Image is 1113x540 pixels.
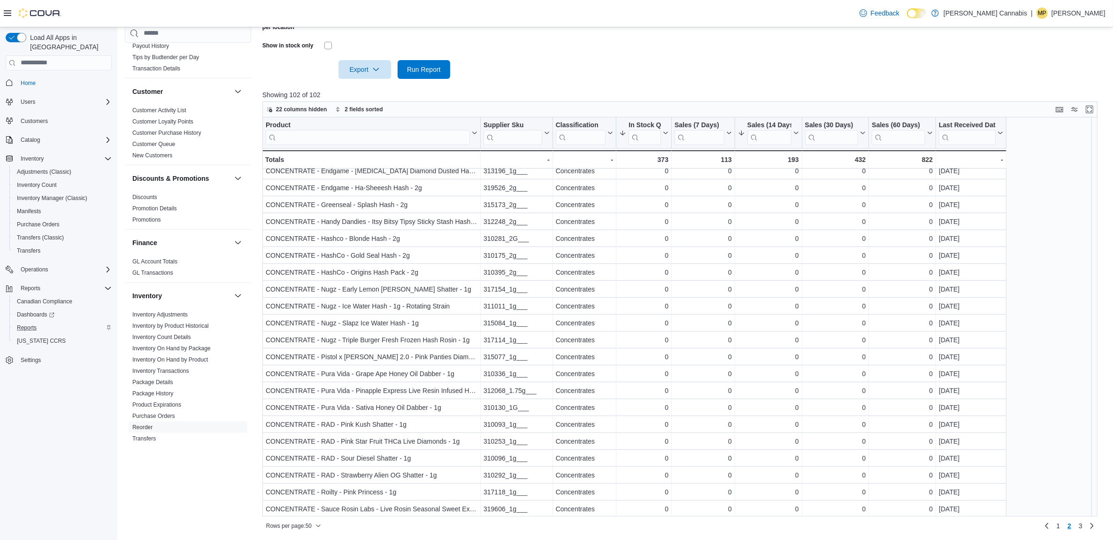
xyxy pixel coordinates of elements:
[17,153,47,164] button: Inventory
[939,154,1003,165] div: -
[132,42,169,49] span: Payout History
[2,95,115,108] button: Users
[1079,521,1082,531] span: 3
[1036,8,1048,19] div: Matt Pozdrowski
[738,301,799,312] div: 0
[17,115,112,127] span: Customers
[619,121,668,145] button: In Stock Qty
[555,199,613,210] div: Concentrates
[17,96,39,108] button: Users
[13,179,112,191] span: Inventory Count
[872,121,925,130] div: Sales (60 Days)
[872,199,933,210] div: 0
[555,317,613,329] div: Concentrates
[398,60,450,79] button: Run Report
[9,178,115,192] button: Inventory Count
[132,117,193,125] span: Customer Loyalty Points
[872,233,933,244] div: 0
[132,107,186,113] a: Customer Activity List
[26,33,112,52] span: Load All Apps in [GEOGRAPHIC_DATA]
[13,193,91,204] a: Inventory Manager (Classic)
[555,121,606,145] div: Classification
[675,121,724,130] div: Sales (7 Days)
[484,233,550,244] div: 310281_2G___
[939,301,1003,312] div: [DATE]
[17,234,64,241] span: Transfers (Classic)
[132,424,153,430] a: Reorder
[132,86,163,96] h3: Customer
[17,355,45,366] a: Settings
[484,250,550,261] div: 310175_2g___
[939,199,1003,210] div: [DATE]
[939,267,1003,278] div: [DATE]
[619,284,668,295] div: 0
[675,216,732,227] div: 0
[555,250,613,261] div: Concentrates
[805,154,866,165] div: 432
[21,285,40,292] span: Reports
[939,284,1003,295] div: [DATE]
[17,134,112,146] span: Catalog
[805,250,866,261] div: 0
[484,165,550,177] div: 313196_1g___
[907,8,927,18] input: Dark Mode
[17,283,44,294] button: Reports
[944,8,1027,19] p: [PERSON_NAME] Cannabis
[747,121,791,130] div: Sales (14 Days)
[17,153,112,164] span: Inventory
[738,233,799,244] div: 0
[738,165,799,177] div: 0
[484,182,550,193] div: 319526_2g___
[939,317,1003,329] div: [DATE]
[1052,518,1064,533] a: Page 1 of 3
[266,121,470,130] div: Product
[872,154,933,165] div: 822
[17,264,112,275] span: Operations
[9,205,115,218] button: Manifests
[132,118,193,124] a: Customer Loyalty Points
[2,114,115,128] button: Customers
[276,106,327,113] span: 22 columns hidden
[232,290,244,301] button: Inventory
[13,322,112,333] span: Reports
[265,154,477,165] div: Totals
[13,166,112,177] span: Adjustments (Classic)
[805,267,866,278] div: 0
[939,216,1003,227] div: [DATE]
[872,182,933,193] div: 0
[484,267,550,278] div: 310395_2g___
[555,284,613,295] div: Concentrates
[1054,104,1065,115] button: Keyboard shortcuts
[872,165,933,177] div: 0
[13,245,44,256] a: Transfers
[484,334,550,346] div: 317114_1g___
[232,172,244,184] button: Discounts & Promotions
[132,356,208,363] a: Inventory On Hand by Product
[132,129,201,136] span: Customer Purchase History
[872,267,933,278] div: 0
[13,219,63,230] a: Purchase Orders
[484,284,550,295] div: 317154_1g___
[125,104,251,164] div: Customer
[675,267,732,278] div: 0
[675,334,732,346] div: 0
[805,165,866,177] div: 0
[619,154,668,165] div: 373
[132,269,173,276] span: GL Transactions
[13,322,40,333] a: Reports
[629,121,661,145] div: In Stock Qty
[1086,520,1098,532] a: Next page
[13,206,45,217] a: Manifests
[675,233,732,244] div: 0
[13,179,61,191] a: Inventory Count
[345,106,383,113] span: 2 fields sorted
[13,296,76,307] a: Canadian Compliance
[132,204,177,212] span: Promotion Details
[17,247,40,255] span: Transfers
[939,121,1003,145] button: Last Received Date
[872,121,925,145] div: Sales (60 Days)
[17,208,41,215] span: Manifests
[125,309,251,447] div: Inventory
[805,233,866,244] div: 0
[132,311,188,317] a: Inventory Adjustments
